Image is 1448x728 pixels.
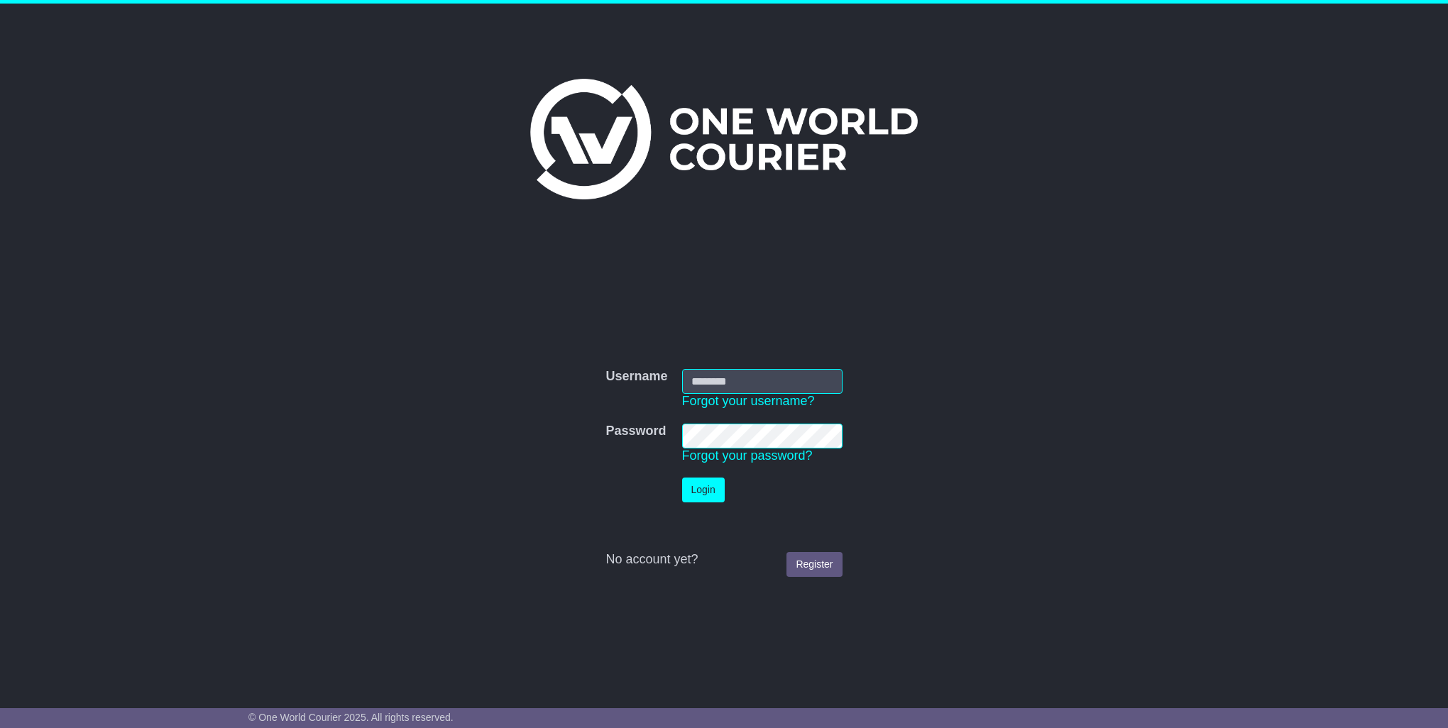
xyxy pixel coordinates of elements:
[248,712,454,723] span: © One World Courier 2025. All rights reserved.
[605,369,667,385] label: Username
[786,552,842,577] a: Register
[682,394,815,408] a: Forgot your username?
[530,79,918,199] img: One World
[605,424,666,439] label: Password
[682,478,725,502] button: Login
[682,448,813,463] a: Forgot your password?
[605,552,842,568] div: No account yet?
